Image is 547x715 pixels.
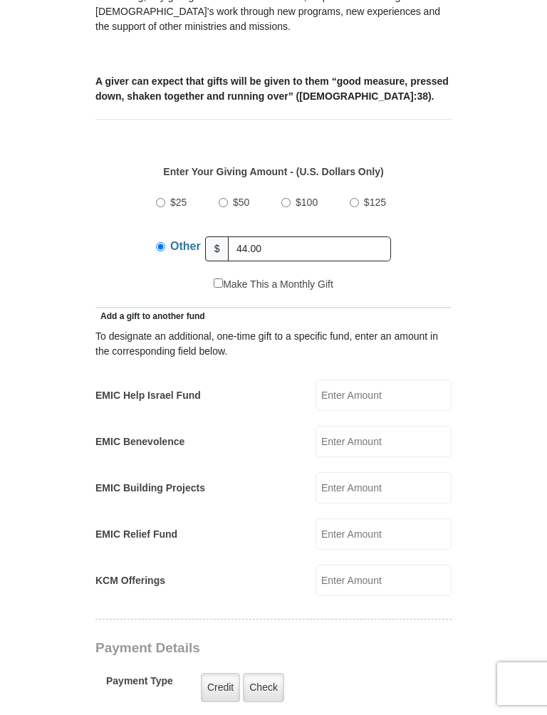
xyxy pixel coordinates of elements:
input: Enter Amount [316,565,452,596]
span: Other [170,240,201,252]
input: Enter Amount [316,380,452,411]
label: KCM Offerings [95,573,165,588]
h5: Payment Type [106,675,173,694]
label: EMIC Building Projects [95,481,205,496]
div: To designate an additional, one-time gift to a specific fund, enter an amount in the correspondin... [95,329,452,359]
span: $ [205,236,229,261]
span: $50 [233,197,249,208]
span: $100 [296,197,318,208]
input: Enter Amount [316,426,452,457]
b: A giver can expect that gifts will be given to them “good measure, pressed down, shaken together ... [95,75,449,102]
input: Enter Amount [316,472,452,503]
input: Make This a Monthly Gift [214,278,223,288]
span: $25 [170,197,187,208]
input: Enter Amount [316,518,452,550]
label: EMIC Benevolence [95,434,184,449]
span: $125 [364,197,386,208]
label: Credit [201,673,240,702]
h3: Payment Details [95,640,459,657]
label: EMIC Relief Fund [95,527,177,542]
input: Other Amount [228,236,391,261]
strong: Enter Your Giving Amount - (U.S. Dollars Only) [163,166,383,177]
label: Check [243,673,284,702]
span: Add a gift to another fund [95,311,205,321]
label: Make This a Monthly Gift [214,277,333,292]
label: EMIC Help Israel Fund [95,388,201,403]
